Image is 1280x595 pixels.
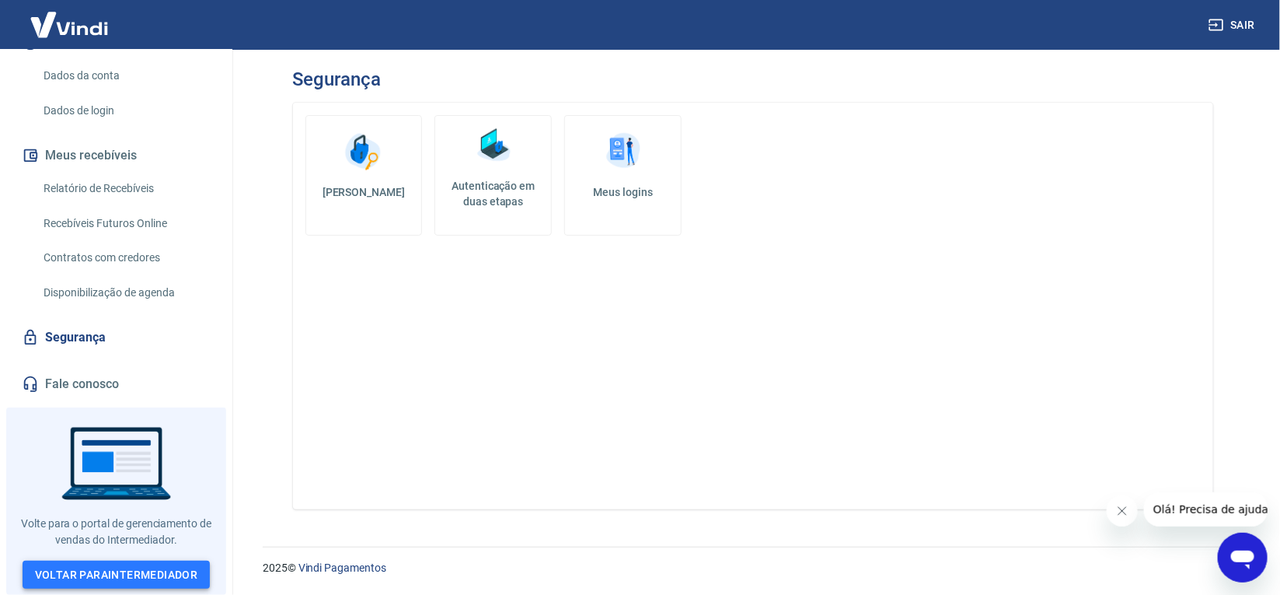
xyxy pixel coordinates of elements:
p: 2025 © [263,560,1243,576]
h3: Segurança [293,68,381,90]
a: [PERSON_NAME] [305,115,423,236]
a: Dados da conta [37,60,214,92]
a: Meus logins [564,115,682,236]
span: Olá! Precisa de ajuda? [9,11,131,23]
a: Fale conosco [19,367,214,401]
h5: [PERSON_NAME] [319,184,410,200]
a: Recebíveis Futuros Online [37,208,214,240]
a: Vindi Pagamentos [298,562,386,574]
a: Contratos com credores [37,242,214,274]
img: Autenticação em duas etapas [470,122,517,169]
a: Segurança [19,320,214,355]
a: Disponibilização de agenda [37,277,214,309]
iframe: Botão para abrir a janela de mensagens [1218,533,1268,583]
iframe: Mensagem da empresa [1144,492,1268,527]
iframe: Fechar mensagem [1107,495,1138,527]
a: Voltar paraIntermediador [23,561,211,590]
a: Autenticação em duas etapas [434,115,552,236]
button: Sair [1205,11,1261,40]
h5: Meus logins [577,184,668,200]
img: Vindi [19,1,120,48]
img: Alterar senha [340,128,387,175]
a: Dados de login [37,95,214,127]
button: Meus recebíveis [19,138,214,173]
h5: Autenticação em duas etapas [441,178,545,209]
img: Meus logins [600,128,647,175]
a: Relatório de Recebíveis [37,173,214,205]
